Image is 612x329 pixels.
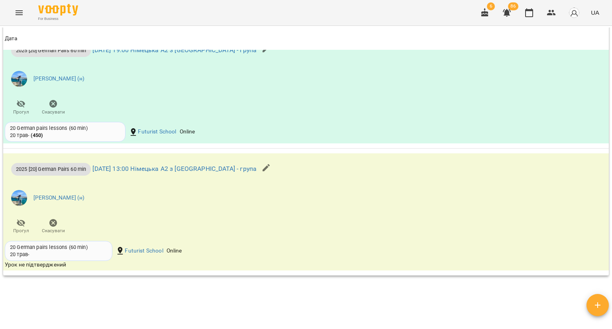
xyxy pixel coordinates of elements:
[13,109,29,116] span: Прогул
[178,126,197,137] div: Online
[38,4,78,16] img: Voopty Logo
[33,75,85,83] a: [PERSON_NAME] (н)
[5,34,607,43] span: Дата
[33,194,85,202] a: [PERSON_NAME] (н)
[10,125,120,132] div: 20 German pairs lessons (60 min)
[5,34,18,43] div: Sort
[11,47,91,54] span: 2025 [20] German Pairs 60 min
[37,96,69,119] button: Скасувати
[10,132,43,139] div: 20 трав -
[508,2,518,10] span: 86
[5,215,37,238] button: Прогул
[569,7,580,18] img: avatar_s.png
[42,227,65,234] span: Скасувати
[5,122,126,142] div: 20 German pairs lessons (60 min)20 трав- (450)
[5,241,112,261] div: 20 German pairs lessons (60 min)20 трав-
[138,128,176,136] a: Futurist School
[92,165,257,172] a: [DATE] 13:00 Німецька А2 з [GEOGRAPHIC_DATA] - група
[10,3,29,22] button: Menu
[11,71,27,87] img: c85148c6965f7d6c24bf5d3e70015dfa.jfif
[13,227,29,234] span: Прогул
[165,245,184,257] div: Online
[92,46,257,54] a: [DATE] 19:00 Німецька А2 з [GEOGRAPHIC_DATA] - група
[37,215,69,238] button: Скасувати
[487,2,495,10] span: 6
[31,132,43,138] b: ( 450 )
[38,16,78,22] span: For Business
[42,109,65,116] span: Скасувати
[5,261,405,269] div: Урок не підтверджений
[11,165,91,173] span: 2025 [20] German Pairs 60 min
[591,8,599,17] span: UA
[125,247,163,255] a: Futurist School
[10,251,29,258] div: 20 трав -
[588,5,602,20] button: UA
[5,96,37,119] button: Прогул
[11,190,27,206] img: c85148c6965f7d6c24bf5d3e70015dfa.jfif
[10,244,107,251] div: 20 German pairs lessons (60 min)
[5,34,18,43] div: Дата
